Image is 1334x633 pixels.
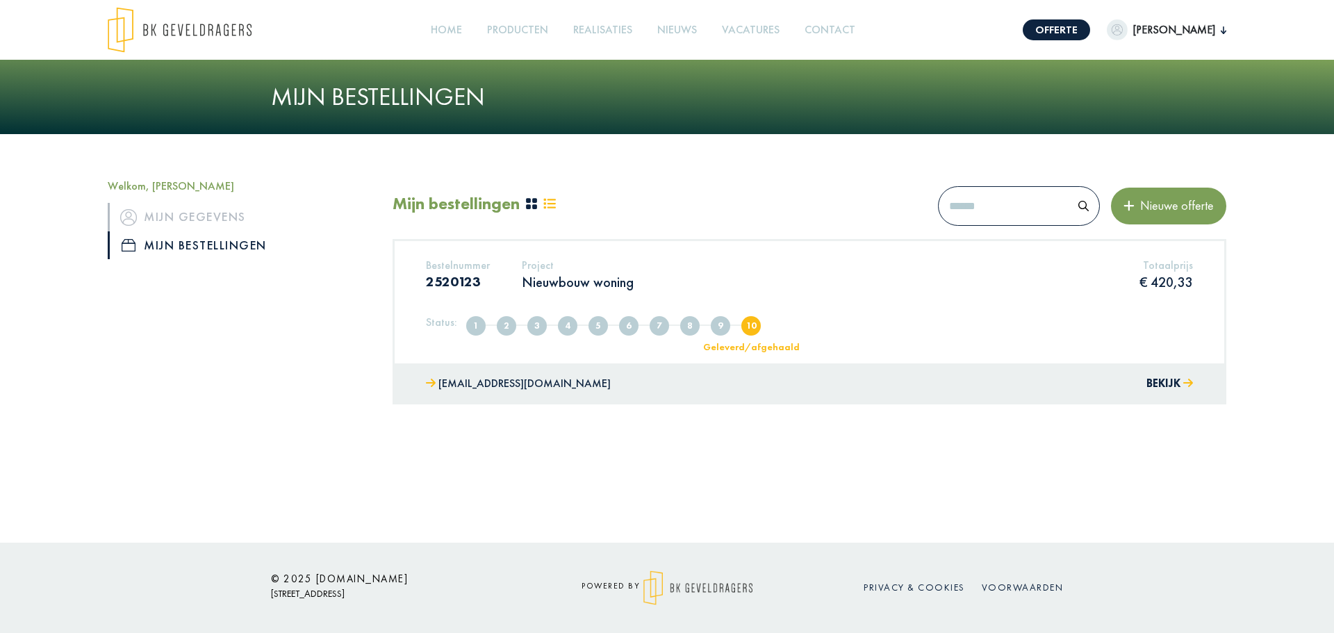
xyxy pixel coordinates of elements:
[1146,374,1193,394] button: Bekijk
[393,194,520,214] h2: Mijn bestellingen
[108,179,372,192] h5: Welkom, [PERSON_NAME]
[619,316,639,336] span: Offerte goedgekeurd
[652,15,702,46] a: Nieuws
[466,316,486,336] span: Aangemaakt
[716,15,785,46] a: Vacatures
[711,316,730,336] span: Klaar voor levering/afhaling
[108,231,372,259] a: iconMijn bestellingen
[558,316,577,336] span: Offerte in overleg
[588,316,608,336] span: Offerte afgekeurd
[568,15,638,46] a: Realisaties
[650,316,669,336] span: In productie
[522,258,634,272] h5: Project
[680,316,700,336] span: In nabehandeling
[271,585,521,602] p: [STREET_ADDRESS]
[271,573,521,585] h6: © 2025 [DOMAIN_NAME]
[108,203,372,231] a: iconMijn gegevens
[1023,19,1090,40] a: Offerte
[481,15,554,46] a: Producten
[1107,19,1128,40] img: dummypic.png
[1078,201,1089,211] img: search.svg
[1128,22,1221,38] span: [PERSON_NAME]
[426,315,457,329] h5: Status:
[425,15,468,46] a: Home
[741,316,761,336] span: Geleverd/afgehaald
[497,316,516,336] span: Volledig
[1139,258,1193,272] h5: Totaalprijs
[522,273,634,291] p: Nieuwbouw woning
[694,342,809,352] div: Geleverd/afgehaald
[271,82,1063,112] h1: Mijn bestellingen
[1107,19,1226,40] button: [PERSON_NAME]
[982,581,1064,593] a: Voorwaarden
[864,581,965,593] a: Privacy & cookies
[426,374,611,394] a: [EMAIL_ADDRESS][DOMAIN_NAME]
[542,570,792,605] div: powered by
[1111,188,1226,224] button: Nieuwe offerte
[643,570,752,605] img: logo
[799,15,861,46] a: Contact
[108,7,252,53] img: logo
[527,316,547,336] span: Offerte verzonden
[122,239,135,252] img: icon
[1135,197,1214,213] span: Nieuwe offerte
[426,273,490,290] h3: 2520123
[1139,273,1193,291] p: € 420,33
[426,258,490,272] h5: Bestelnummer
[120,209,137,226] img: icon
